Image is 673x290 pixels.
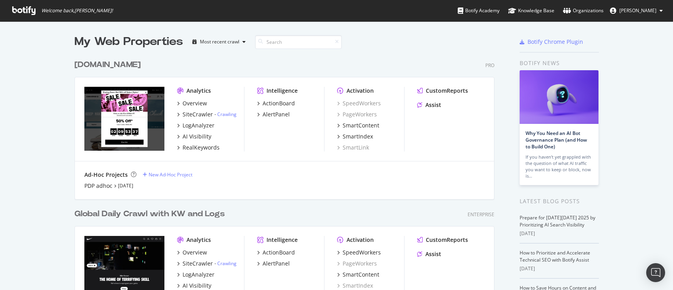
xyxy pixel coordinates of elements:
div: Open Intercom Messenger [646,263,665,282]
div: ActionBoard [263,249,295,256]
a: PDP adhoc [84,182,112,190]
a: AlertPanel [257,260,290,268]
div: Intelligence [267,236,298,244]
div: [DOMAIN_NAME] [75,59,141,71]
div: My Web Properties [75,34,183,50]
a: PageWorkers [337,260,377,268]
div: AlertPanel [263,260,290,268]
div: SmartIndex [343,133,373,140]
img: Why You Need an AI Bot Governance Plan (and How to Build One) [520,70,598,124]
button: [PERSON_NAME] [604,4,669,17]
div: SiteCrawler [183,110,213,118]
a: AI Visibility [177,133,211,140]
a: How to Prioritize and Accelerate Technical SEO with Botify Assist [520,249,590,263]
div: Latest Blog Posts [520,197,599,206]
div: RealKeywords [183,144,220,152]
button: Most recent crawl [189,36,249,48]
a: RealKeywords [177,144,220,152]
div: Ad-Hoc Projects [84,171,128,179]
a: SiteCrawler- Crawling [177,110,237,118]
div: Most recent crawl [200,39,239,44]
div: Activation [347,87,374,95]
div: LogAnalyzer [183,122,214,129]
a: Global Daily Crawl with KW and Logs [75,208,228,220]
span: Welcome back, [PERSON_NAME] ! [41,7,113,14]
a: SiteCrawler- Crawling [177,260,237,268]
div: SpeedWorkers [343,249,381,256]
div: Global Daily Crawl with KW and Logs [75,208,225,220]
a: AlertPanel [257,110,290,118]
div: If you haven’t yet grappled with the question of what AI traffic you want to keep or block, now is… [526,154,593,179]
input: Search [255,35,342,49]
div: Knowledge Base [508,7,554,15]
a: Crawling [217,260,237,267]
a: SmartLink [337,144,369,152]
a: PageWorkers [337,110,377,118]
div: - [214,260,237,267]
div: SmartContent [343,122,379,129]
div: CustomReports [426,236,468,244]
a: SmartIndex [337,282,373,290]
a: SpeedWorkers [337,99,381,107]
a: Overview [177,99,207,107]
div: Botify Chrome Plugin [528,38,583,46]
div: Activation [347,236,374,244]
a: SmartContent [337,271,379,279]
div: - [214,111,237,118]
div: Botify news [520,59,599,67]
div: AI Visibility [183,282,211,290]
a: Assist [417,250,441,258]
a: Assist [417,101,441,109]
div: Organizations [563,7,604,15]
div: CustomReports [426,87,468,95]
a: LogAnalyzer [177,122,214,129]
div: New Ad-Hoc Project [149,171,192,178]
div: Pro [485,62,494,69]
div: Overview [183,249,207,256]
a: AI Visibility [177,282,211,290]
div: [DATE] [520,230,599,237]
div: SmartContent [343,271,379,279]
a: ActionBoard [257,99,295,107]
a: SmartIndex [337,133,373,140]
a: SmartContent [337,122,379,129]
div: AlertPanel [263,110,290,118]
a: Prepare for [DATE][DATE] 2025 by Prioritizing AI Search Visibility [520,214,595,228]
div: [DATE] [520,265,599,272]
a: Overview [177,249,207,256]
div: Intelligence [267,87,298,95]
span: Erin MacRae [619,7,656,14]
a: SpeedWorkers [337,249,381,256]
div: Analytics [186,236,211,244]
a: Botify Chrome Plugin [520,38,583,46]
div: ActionBoard [263,99,295,107]
div: AI Visibility [183,133,211,140]
a: Crawling [217,111,237,118]
img: www.converse.com [84,87,164,151]
a: [DATE] [118,182,133,189]
a: CustomReports [417,236,468,244]
div: Overview [183,99,207,107]
div: Enterprise [468,211,494,218]
a: New Ad-Hoc Project [143,171,192,178]
a: ActionBoard [257,249,295,256]
div: Botify Academy [458,7,500,15]
a: LogAnalyzer [177,271,214,279]
div: Assist [425,101,441,109]
a: Why You Need an AI Bot Governance Plan (and How to Build One) [526,130,587,150]
div: LogAnalyzer [183,271,214,279]
div: Assist [425,250,441,258]
a: CustomReports [417,87,468,95]
a: [DOMAIN_NAME] [75,59,144,71]
div: SiteCrawler [183,260,213,268]
div: Analytics [186,87,211,95]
